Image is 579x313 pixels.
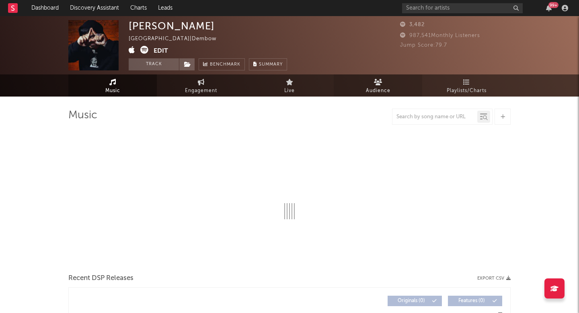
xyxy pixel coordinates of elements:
[392,114,477,120] input: Search by song name or URL
[393,299,430,303] span: Originals ( 0 )
[548,2,558,8] div: 99 +
[546,5,552,11] button: 99+
[210,60,240,70] span: Benchmark
[400,43,447,48] span: Jump Score: 79.7
[453,299,490,303] span: Features ( 0 )
[129,58,179,70] button: Track
[400,22,425,27] span: 3,482
[447,86,487,96] span: Playlists/Charts
[402,3,523,13] input: Search for artists
[334,74,422,97] a: Audience
[129,34,226,44] div: [GEOGRAPHIC_DATA] | Dembow
[249,58,287,70] button: Summary
[284,86,295,96] span: Live
[400,33,480,38] span: 987,541 Monthly Listeners
[157,74,245,97] a: Engagement
[448,296,502,306] button: Features(0)
[388,296,442,306] button: Originals(0)
[259,62,283,67] span: Summary
[68,74,157,97] a: Music
[477,276,511,281] button: Export CSV
[105,86,120,96] span: Music
[366,86,390,96] span: Audience
[199,58,245,70] a: Benchmark
[68,274,133,283] span: Recent DSP Releases
[422,74,511,97] a: Playlists/Charts
[185,86,217,96] span: Engagement
[154,46,168,56] button: Edit
[245,74,334,97] a: Live
[129,20,215,32] div: [PERSON_NAME]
